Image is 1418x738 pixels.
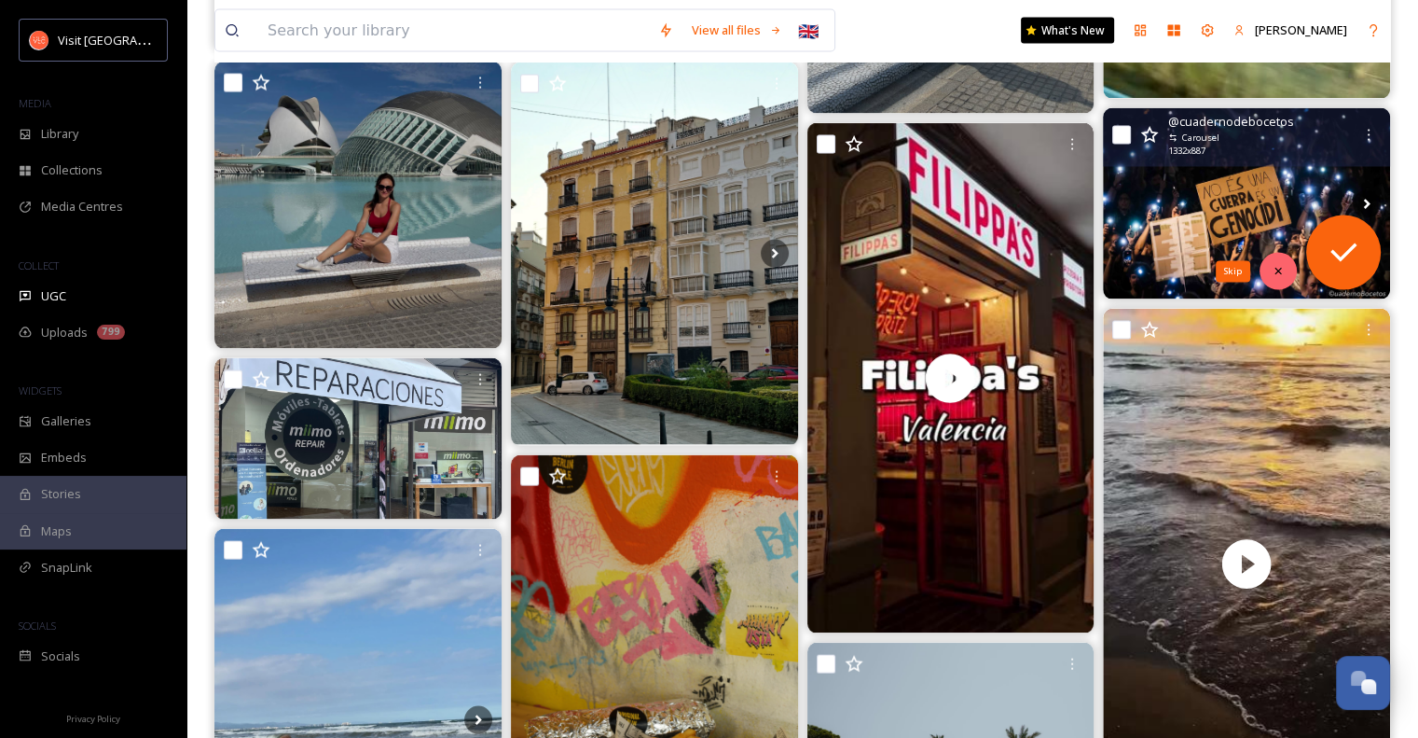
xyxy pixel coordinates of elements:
[806,123,1094,634] video: Italia está más cerca de lo que piensas 🇮🇹✨ En Filippa’s cada plato cuenta una historia de tradic...
[1021,18,1114,44] a: What's New
[41,287,66,305] span: UGC
[682,12,792,49] a: View all files
[1168,113,1294,131] span: @ cuadernodebocetos
[41,522,72,540] span: Maps
[1224,12,1356,49] a: [PERSON_NAME]
[214,358,502,520] img: En la era digital, un móvil, tablet o portátil que falla puede paralizar tu vida. 🚨 Si necesitas ...
[511,63,798,445] img: Domingo ✨ #valencia #españa
[30,31,48,49] img: download.png
[1255,21,1347,38] span: [PERSON_NAME]
[1336,656,1390,710] button: Open Chat
[258,10,649,51] input: Search your library
[58,31,202,49] span: Visit [GEOGRAPHIC_DATA]
[41,449,87,466] span: Embeds
[19,258,59,272] span: COLLECT
[1103,108,1390,299] img: Boicot Israel. Des de la Plaça de Bous fins a Plaza Amèrica, milers de persones es manifesten per...
[792,14,825,48] div: 🇬🇧
[41,125,78,143] span: Library
[19,96,51,110] span: MEDIA
[1182,132,1219,145] span: Carousel
[66,713,120,725] span: Privacy Policy
[41,559,92,577] span: SnapLink
[1216,261,1250,282] div: Skip
[19,383,62,397] span: WIDGETS
[41,412,91,430] span: Galleries
[41,161,103,179] span: Collections
[1168,145,1205,158] span: 1332 x 887
[41,324,88,341] span: Uploads
[41,198,123,216] span: Media Centres
[97,325,125,340] div: 799
[41,647,80,665] span: Socials
[66,706,120,729] a: Privacy Policy
[214,62,502,349] img: Mini vacasiones en València #valencia #españa
[41,485,81,503] span: Stories
[19,619,56,633] span: SOCIALS
[806,123,1094,634] img: thumbnail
